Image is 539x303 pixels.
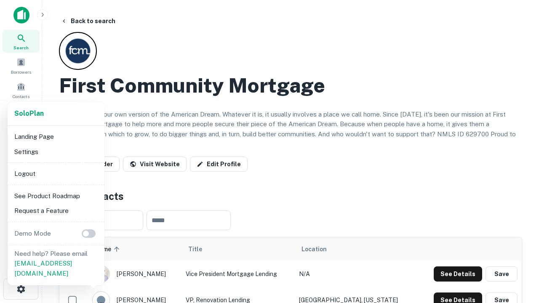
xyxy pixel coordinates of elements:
a: [EMAIL_ADDRESS][DOMAIN_NAME] [14,260,72,277]
a: SoloPlan [14,109,44,119]
li: Landing Page [11,129,101,144]
strong: Solo Plan [14,109,44,117]
li: Request a Feature [11,203,101,218]
li: Settings [11,144,101,159]
li: See Product Roadmap [11,189,101,204]
iframe: Chat Widget [497,209,539,249]
p: Need help? Please email [14,249,98,279]
li: Logout [11,166,101,181]
p: Demo Mode [11,229,54,239]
